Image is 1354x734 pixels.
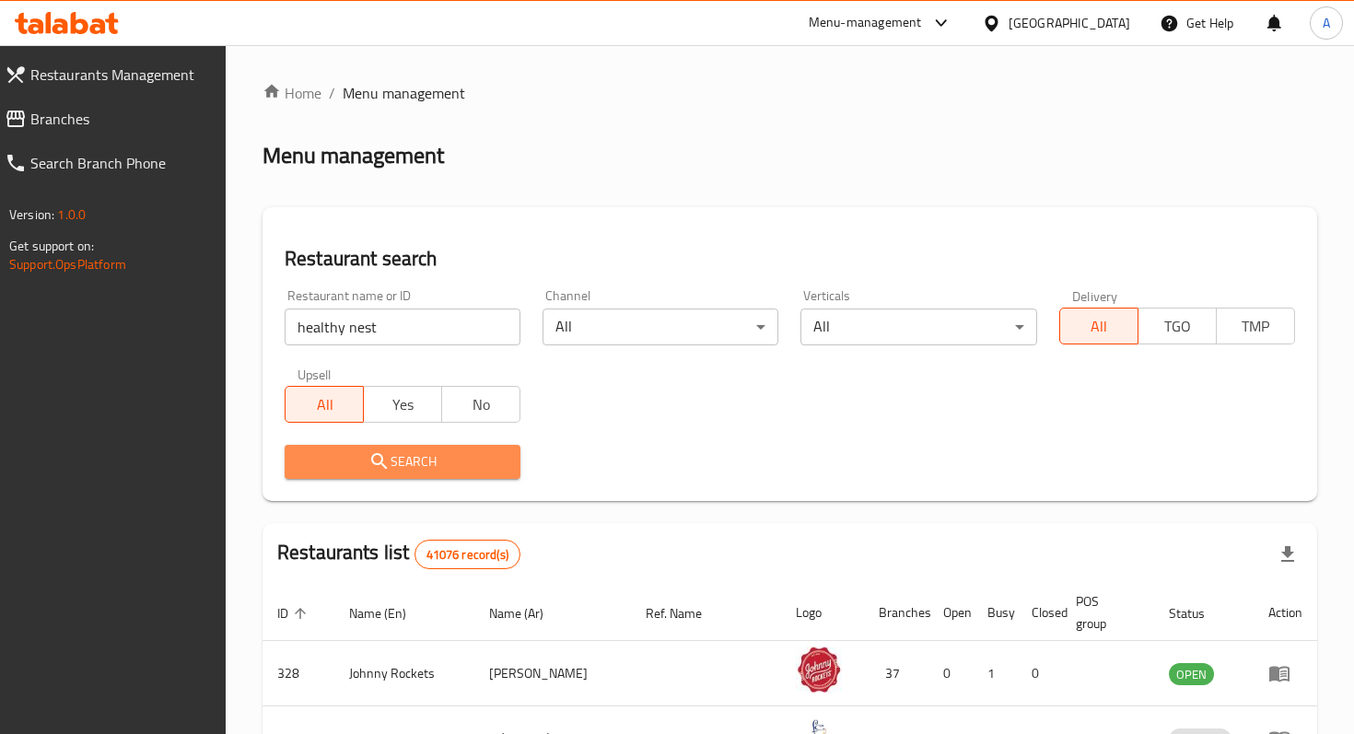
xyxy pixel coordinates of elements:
[1169,664,1214,685] span: OPEN
[1268,662,1302,684] div: Menu
[334,641,474,706] td: Johnny Rockets
[1169,602,1229,624] span: Status
[277,539,520,569] h2: Restaurants list
[9,234,94,258] span: Get support on:
[796,647,842,693] img: Johnny Rockets
[864,585,928,641] th: Branches
[30,108,211,130] span: Branches
[30,152,211,174] span: Search Branch Phone
[263,82,321,104] a: Home
[489,602,567,624] span: Name (Ar)
[285,386,364,423] button: All
[1224,313,1288,340] span: TMP
[1017,585,1061,641] th: Closed
[285,245,1295,273] h2: Restaurant search
[781,585,864,641] th: Logo
[1216,308,1295,344] button: TMP
[30,64,211,86] span: Restaurants Management
[1323,13,1330,33] span: A
[474,641,631,706] td: [PERSON_NAME]
[293,391,356,418] span: All
[928,641,973,706] td: 0
[1068,313,1131,340] span: All
[1076,590,1132,635] span: POS group
[449,391,513,418] span: No
[285,309,520,345] input: Search for restaurant name or ID..
[363,386,442,423] button: Yes
[973,641,1017,706] td: 1
[263,641,334,706] td: 328
[864,641,928,706] td: 37
[973,585,1017,641] th: Busy
[928,585,973,641] th: Open
[809,12,922,34] div: Menu-management
[285,445,520,479] button: Search
[646,602,726,624] span: Ref. Name
[277,602,312,624] span: ID
[57,203,86,227] span: 1.0.0
[1059,308,1138,344] button: All
[263,82,1317,104] nav: breadcrumb
[441,386,520,423] button: No
[543,309,778,345] div: All
[1266,532,1310,577] div: Export file
[349,602,430,624] span: Name (En)
[1169,663,1214,685] div: OPEN
[1072,289,1118,302] label: Delivery
[298,367,332,380] label: Upsell
[299,450,506,473] span: Search
[329,82,335,104] li: /
[1017,641,1061,706] td: 0
[800,309,1036,345] div: All
[9,252,126,276] a: Support.OpsPlatform
[371,391,435,418] span: Yes
[1009,13,1130,33] div: [GEOGRAPHIC_DATA]
[9,203,54,227] span: Version:
[1138,308,1217,344] button: TGO
[1146,313,1209,340] span: TGO
[263,141,444,170] h2: Menu management
[415,546,519,564] span: 41076 record(s)
[1254,585,1317,641] th: Action
[343,82,465,104] span: Menu management
[414,540,520,569] div: Total records count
